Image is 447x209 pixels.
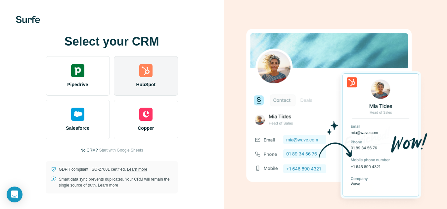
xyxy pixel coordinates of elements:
span: Copper [138,125,154,131]
p: Smart data sync prevents duplicates. Your CRM will remain the single source of truth. [59,176,173,188]
p: No CRM? [80,147,98,153]
span: Pipedrive [67,81,88,88]
a: Learn more [127,167,147,172]
a: Learn more [98,183,118,188]
img: copper's logo [139,108,153,121]
p: GDPR compliant. ISO-27001 certified. [59,166,147,172]
img: salesforce's logo [71,108,84,121]
span: Salesforce [66,125,89,131]
button: Start with Google Sheets [99,147,143,153]
img: pipedrive's logo [71,64,84,77]
span: HubSpot [136,81,156,88]
img: hubspot's logo [139,64,153,77]
h1: Select your CRM [46,35,178,48]
img: Surfe's logo [16,16,40,23]
div: Open Intercom Messenger [7,187,22,202]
